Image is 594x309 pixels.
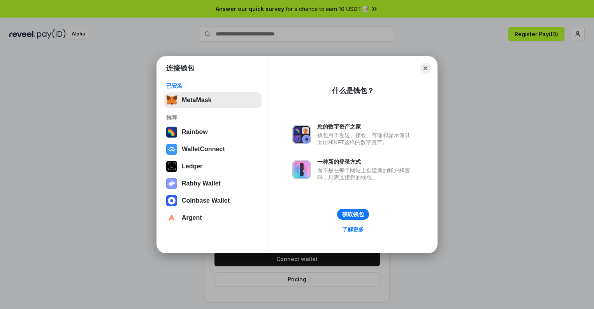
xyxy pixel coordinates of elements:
div: Coinbase Wallet [182,197,230,204]
div: 已安装 [166,82,259,89]
img: svg+xml,%3Csvg%20width%3D%22120%22%20height%3D%22120%22%20viewBox%3D%220%200%20120%20120%22%20fil... [166,127,177,138]
button: 获取钱包 [337,209,369,220]
div: 了解更多 [342,226,364,233]
button: Rabby Wallet [164,176,262,191]
div: MetaMask [182,97,211,104]
div: Rainbow [182,129,208,136]
div: 钱包用于发送、接收、存储和显示像以太坊和NFT这样的数字资产。 [317,132,414,146]
button: Ledger [164,159,262,174]
button: Coinbase Wallet [164,193,262,208]
img: svg+xml,%3Csvg%20width%3D%2228%22%20height%3D%2228%22%20viewBox%3D%220%200%2028%2028%22%20fill%3D... [166,212,177,223]
button: MetaMask [164,92,262,108]
button: Close [420,63,431,74]
div: Rabby Wallet [182,180,221,187]
img: svg+xml,%3Csvg%20width%3D%2228%22%20height%3D%2228%22%20viewBox%3D%220%200%2028%2028%22%20fill%3D... [166,195,177,206]
div: 一种新的登录方式 [317,158,414,165]
div: 推荐 [166,114,259,121]
div: WalletConnect [182,146,225,153]
button: WalletConnect [164,141,262,157]
button: Rainbow [164,124,262,140]
img: svg+xml,%3Csvg%20xmlns%3D%22http%3A%2F%2Fwww.w3.org%2F2000%2Fsvg%22%20fill%3D%22none%22%20viewBox... [292,125,311,144]
img: svg+xml,%3Csvg%20width%3D%2228%22%20height%3D%2228%22%20viewBox%3D%220%200%2028%2028%22%20fill%3D... [166,144,177,155]
div: 而不是在每个网站上创建新的账户和密码，只需连接您的钱包。 [317,167,414,181]
div: 什么是钱包？ [332,86,374,95]
a: 了解更多 [337,224,369,235]
div: 您的数字资产之家 [317,123,414,130]
div: 获取钱包 [342,211,364,218]
img: svg+xml,%3Csvg%20xmlns%3D%22http%3A%2F%2Fwww.w3.org%2F2000%2Fsvg%22%20width%3D%2228%22%20height%3... [166,161,177,172]
button: Argent [164,210,262,226]
img: svg+xml,%3Csvg%20fill%3D%22none%22%20height%3D%2233%22%20viewBox%3D%220%200%2035%2033%22%20width%... [166,95,177,106]
img: svg+xml,%3Csvg%20xmlns%3D%22http%3A%2F%2Fwww.w3.org%2F2000%2Fsvg%22%20fill%3D%22none%22%20viewBox... [292,160,311,179]
div: Ledger [182,163,202,170]
div: Argent [182,214,202,221]
h1: 连接钱包 [166,64,194,73]
img: svg+xml,%3Csvg%20xmlns%3D%22http%3A%2F%2Fwww.w3.org%2F2000%2Fsvg%22%20fill%3D%22none%22%20viewBox... [166,178,177,189]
